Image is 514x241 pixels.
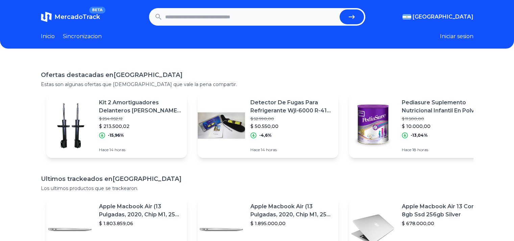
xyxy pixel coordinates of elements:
[402,13,473,21] button: [GEOGRAPHIC_DATA]
[402,147,484,153] p: Hace 18 horas
[41,81,473,88] p: Estas son algunas ofertas que [DEMOGRAPHIC_DATA] que vale la pena compartir.
[250,203,333,219] p: Apple Macbook Air (13 Pulgadas, 2020, Chip M1, 256 Gb De Ssd, 8 Gb De Ram) - Plata
[41,32,55,41] a: Inicio
[402,203,484,219] p: Apple Macbook Air 13 Core I5 8gb Ssd 256gb Silver
[41,185,473,192] p: Los ultimos productos que se trackearon.
[89,7,105,14] span: BETA
[402,14,411,20] img: Argentina
[198,102,245,149] img: Featured image
[41,11,52,22] img: MercadoTrack
[99,123,181,130] p: $ 213.500,02
[99,99,181,115] p: Kit 2 Amortiguadores Delanteros [PERSON_NAME] 1.4 - 2017
[99,116,181,122] p: $ 254.052,12
[198,93,338,158] a: Featured imageDetector De Fugas Para Refrigerante Wjl-6000 R-410 R-22$ 52.990,00$ 50.550,00-4,6%H...
[402,99,484,115] p: Pediasure Suplemento Nutricional Infantil En Polvo X 400 Gr
[41,174,473,184] h1: Ultimos trackeados en [GEOGRAPHIC_DATA]
[54,13,100,21] span: MercadoTrack
[250,123,333,130] p: $ 50.550,00
[99,220,181,227] p: $ 1.803.859,06
[402,123,484,130] p: $ 10.000,00
[41,11,100,22] a: MercadoTrackBETA
[99,147,181,153] p: Hace 14 horas
[41,70,473,80] h1: Ofertas destacadas en [GEOGRAPHIC_DATA]
[46,102,94,149] img: Featured image
[440,32,473,41] button: Iniciar sesion
[250,220,333,227] p: $ 1.895.000,00
[46,93,187,158] a: Featured imageKit 2 Amortiguadores Delanteros [PERSON_NAME] 1.4 - 2017$ 254.052,12$ 213.500,02-15...
[349,102,396,149] img: Featured image
[250,147,333,153] p: Hace 14 horas
[402,116,484,122] p: $ 11.500,00
[99,203,181,219] p: Apple Macbook Air (13 Pulgadas, 2020, Chip M1, 256 Gb De Ssd, 8 Gb De Ram) - Plata
[402,220,484,227] p: $ 678.000,00
[108,133,124,138] p: -15,96%
[250,99,333,115] p: Detector De Fugas Para Refrigerante Wjl-6000 R-410 R-22
[63,32,102,41] a: Sincronizacion
[411,133,428,138] p: -13,04%
[413,13,473,21] span: [GEOGRAPHIC_DATA]
[250,116,333,122] p: $ 52.990,00
[259,133,272,138] p: -4,6%
[349,93,490,158] a: Featured imagePediasure Suplemento Nutricional Infantil En Polvo X 400 Gr$ 11.500,00$ 10.000,00-1...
